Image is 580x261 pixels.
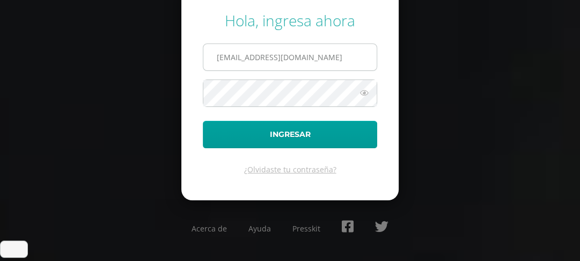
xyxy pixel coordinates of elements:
button: Ingresar [203,121,377,148]
a: Ayuda [248,223,271,234]
a: Acerca de [192,223,227,234]
input: Correo electrónico o usuario [203,44,377,70]
a: ¿Olvidaste tu contraseña? [244,164,336,175]
a: Presskit [292,223,320,234]
div: Hola, ingresa ahora [203,10,377,31]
